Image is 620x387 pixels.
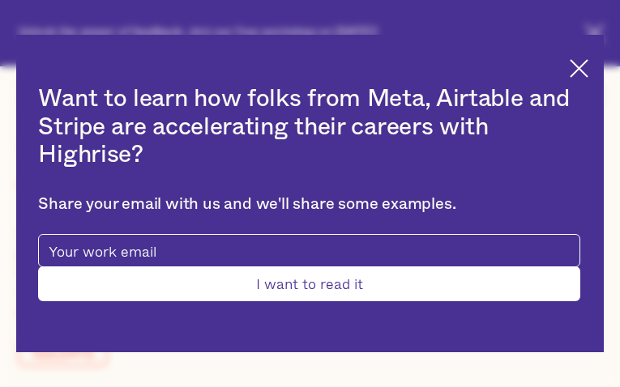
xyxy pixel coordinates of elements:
[38,266,579,301] input: I want to read it
[38,85,579,169] h2: Want to learn how folks from Meta, Airtable and Stripe are accelerating their careers with Highrise?
[38,234,579,301] form: pop-up-modal-form
[570,59,588,78] img: Cross icon
[38,234,579,267] input: Your work email
[38,195,579,215] div: Share your email with us and we'll share some examples.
